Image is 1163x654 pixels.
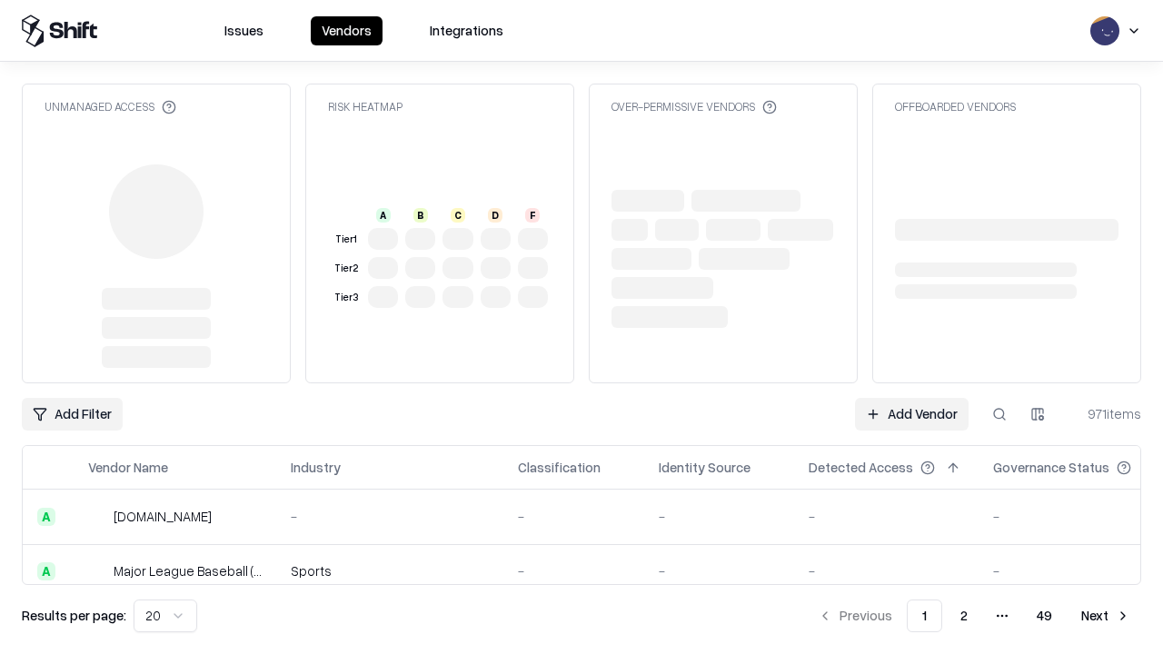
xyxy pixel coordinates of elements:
[22,398,123,431] button: Add Filter
[114,561,262,580] div: Major League Baseball (MLB)
[809,561,964,580] div: -
[518,458,601,477] div: Classification
[1070,599,1141,632] button: Next
[376,208,391,223] div: A
[518,561,630,580] div: -
[907,599,942,632] button: 1
[993,561,1160,580] div: -
[807,599,1141,632] nav: pagination
[809,458,913,477] div: Detected Access
[855,398,969,431] a: Add Vendor
[993,458,1109,477] div: Governance Status
[88,508,106,526] img: pathfactory.com
[1069,404,1141,423] div: 971 items
[525,208,540,223] div: F
[37,562,55,580] div: A
[291,561,489,580] div: Sports
[809,507,964,526] div: -
[659,458,750,477] div: Identity Source
[214,16,274,45] button: Issues
[311,16,383,45] button: Vendors
[291,507,489,526] div: -
[45,99,176,114] div: Unmanaged Access
[413,208,428,223] div: B
[291,458,341,477] div: Industry
[488,208,502,223] div: D
[946,599,982,632] button: 2
[88,458,168,477] div: Vendor Name
[328,99,403,114] div: Risk Heatmap
[332,261,361,276] div: Tier 2
[659,561,780,580] div: -
[37,508,55,526] div: A
[332,290,361,305] div: Tier 3
[88,562,106,580] img: Major League Baseball (MLB)
[659,507,780,526] div: -
[895,99,1016,114] div: Offboarded Vendors
[419,16,514,45] button: Integrations
[993,507,1160,526] div: -
[518,507,630,526] div: -
[114,507,212,526] div: [DOMAIN_NAME]
[1022,599,1067,632] button: 49
[22,606,126,625] p: Results per page:
[611,99,777,114] div: Over-Permissive Vendors
[451,208,465,223] div: C
[332,232,361,247] div: Tier 1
